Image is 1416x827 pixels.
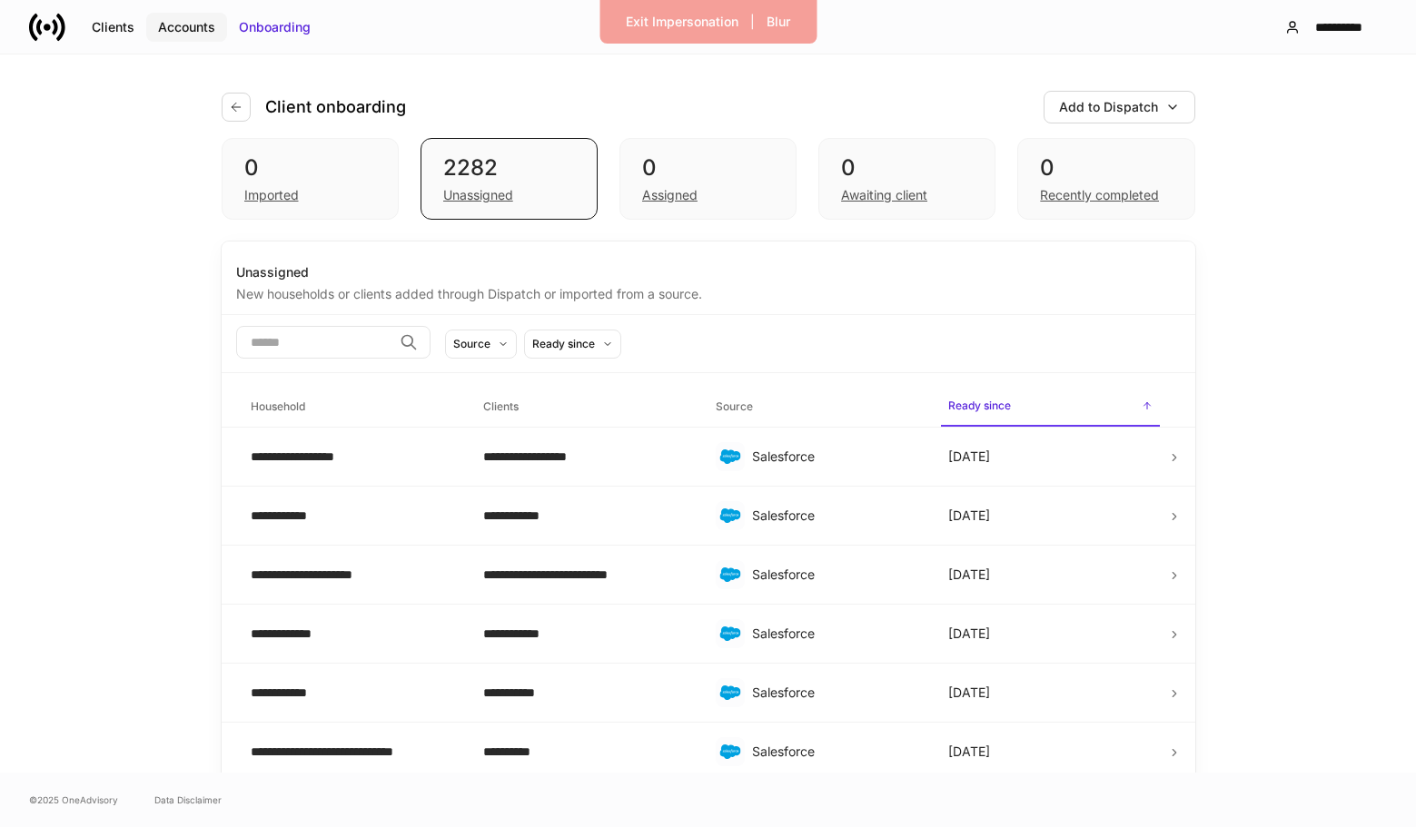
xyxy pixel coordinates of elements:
h6: Source [716,398,753,415]
button: Blur [755,7,802,36]
div: 0 [642,153,774,182]
h6: Clients [483,398,519,415]
button: Onboarding [227,13,322,42]
h4: Client onboarding [265,96,406,118]
div: 0 [1040,153,1172,182]
div: Awaiting client [841,186,927,204]
p: [DATE] [948,625,990,643]
p: [DATE] [948,507,990,525]
span: Household [243,389,461,426]
div: Salesforce [752,507,919,525]
p: [DATE] [948,448,990,466]
div: Source [453,335,490,352]
div: Unassigned [443,186,513,204]
div: 0Imported [222,138,399,220]
div: Add to Dispatch [1059,98,1158,116]
h6: Ready since [948,397,1011,414]
p: [DATE] [948,566,990,584]
div: 2282 [443,153,575,182]
div: Salesforce [752,566,919,584]
div: Onboarding [239,18,311,36]
button: Accounts [146,13,227,42]
div: 0Awaiting client [818,138,995,220]
div: 0Recently completed [1017,138,1194,220]
div: Blur [767,13,790,31]
div: Imported [244,186,299,204]
button: Source [445,330,517,359]
div: Salesforce [752,684,919,702]
div: Salesforce [752,743,919,761]
div: Recently completed [1040,186,1159,204]
button: Add to Dispatch [1044,91,1195,123]
div: Salesforce [752,625,919,643]
div: Ready since [532,335,595,352]
div: Assigned [642,186,698,204]
div: Exit Impersonation [626,13,738,31]
div: Salesforce [752,448,919,466]
div: New households or clients added through Dispatch or imported from a source. [236,281,1181,303]
div: 0 [244,153,376,182]
div: 0 [841,153,973,182]
p: [DATE] [948,743,990,761]
div: Accounts [158,18,215,36]
p: [DATE] [948,684,990,702]
button: Clients [80,13,146,42]
span: Ready since [941,388,1159,427]
div: Unassigned [236,263,1181,281]
span: © 2025 OneAdvisory [29,793,118,807]
div: 2282Unassigned [421,138,598,220]
button: Ready since [524,330,621,359]
h6: Household [251,398,305,415]
span: Clients [476,389,694,426]
button: Exit Impersonation [614,7,750,36]
div: Clients [92,18,134,36]
a: Data Disclaimer [154,793,222,807]
div: 0Assigned [619,138,797,220]
span: Source [708,389,926,426]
